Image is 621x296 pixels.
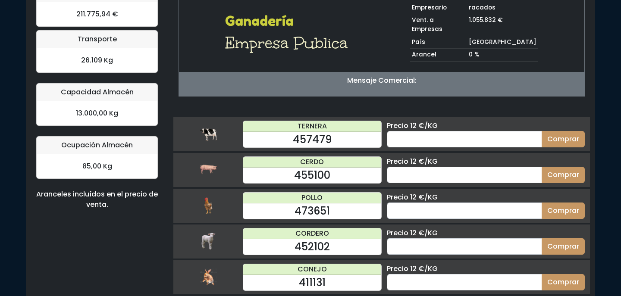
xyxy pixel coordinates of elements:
div: 473651 [243,203,381,219]
div: CERDO [243,157,381,168]
div: Precio 12 €/KG [387,156,585,167]
div: 455100 [243,168,381,183]
div: TERNERA [243,121,381,132]
div: CORDERO [243,228,381,239]
p: Mensaje Comercial: [179,75,584,86]
button: Comprar [542,203,585,219]
button: Comprar [542,167,585,183]
div: Capacidad Almacén [37,84,157,101]
div: POLLO [243,193,381,203]
div: Aranceles incluídos en el precio de venta. [36,189,158,210]
img: conejo.png [200,268,217,286]
td: Vent. a Empresas [410,14,467,36]
td: Empresario [410,2,467,14]
div: 85,00 Kg [37,154,157,178]
td: racados [467,2,538,14]
div: Ocupación Almacén [37,137,157,154]
div: 457479 [243,132,381,147]
td: 0 % [467,49,538,62]
img: ternera.png [200,125,217,143]
div: Transporte [37,31,157,48]
div: CONEJO [243,264,381,275]
div: Precio 12 €/KG [387,192,585,203]
button: Comprar [542,131,585,147]
img: cerdo.png [200,161,217,178]
h1: Empresa Publica [225,33,353,53]
button: Comprar [542,274,585,290]
img: pollo.png [200,197,217,214]
div: 26.109 Kg [37,48,157,72]
td: 1.055.832 € [467,14,538,36]
div: Precio 12 €/KG [387,228,585,238]
td: País [410,36,467,49]
img: cordero.png [200,233,217,250]
td: Arancel [410,49,467,62]
button: Comprar [542,238,585,255]
div: Precio 12 €/KG [387,121,585,131]
div: 13.000,00 Kg [37,101,157,125]
div: 411131 [243,275,381,290]
td: [GEOGRAPHIC_DATA] [467,36,538,49]
div: 452102 [243,239,381,255]
div: 211.775,94 € [37,2,157,26]
h2: Ganadería [225,13,353,29]
div: Precio 12 €/KG [387,264,585,274]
